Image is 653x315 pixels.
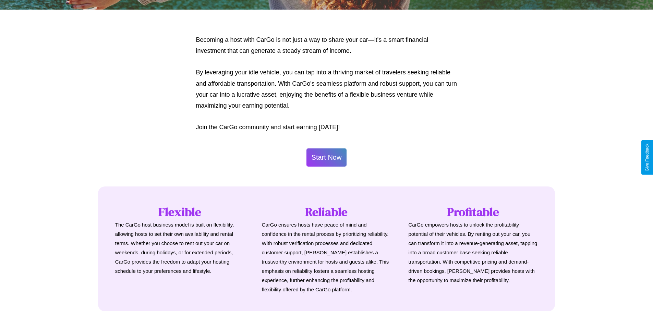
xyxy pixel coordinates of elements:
p: The CarGo host business model is built on flexibility, allowing hosts to set their own availabili... [115,220,245,276]
p: By leveraging your idle vehicle, you can tap into a thriving market of travelers seeking reliable... [196,67,457,111]
div: Give Feedback [645,144,650,171]
h1: Profitable [408,204,538,220]
p: CarGo ensures hosts have peace of mind and confidence in the rental process by prioritizing relia... [262,220,391,294]
p: CarGo empowers hosts to unlock the profitability potential of their vehicles. By renting out your... [408,220,538,285]
p: Join the CarGo community and start earning [DATE]! [196,122,457,133]
p: Becoming a host with CarGo is not just a way to share your car—it's a smart financial investment ... [196,34,457,57]
h1: Reliable [262,204,391,220]
button: Start Now [306,148,347,167]
h1: Flexible [115,204,245,220]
